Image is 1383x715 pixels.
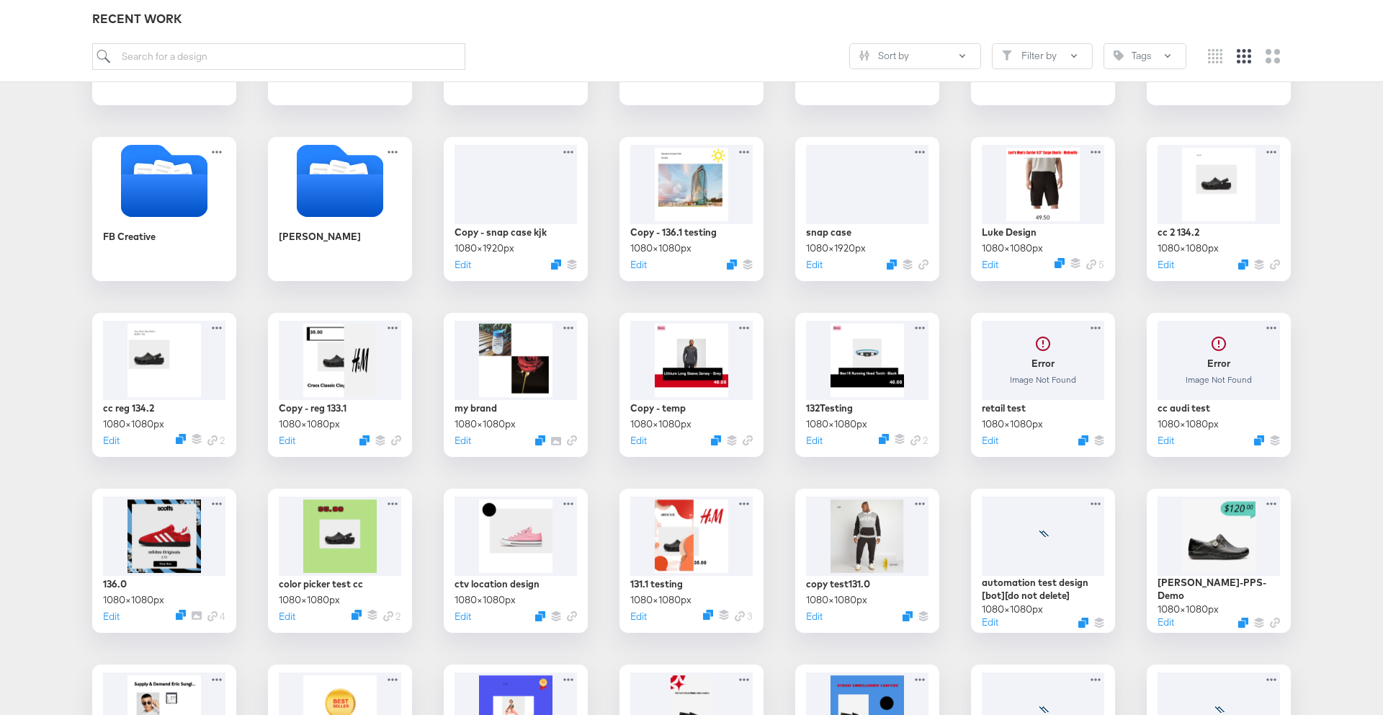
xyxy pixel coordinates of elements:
[444,489,588,633] div: ctv location design1080×1080pxEditDuplicate
[455,226,547,239] div: Copy - snap case kjk
[92,11,1291,27] div: RECENT WORK
[92,145,236,217] svg: Folder
[1158,434,1174,448] button: Edit
[455,417,516,431] div: 1080 × 1080 px
[103,417,164,431] div: 1080 × 1080 px
[176,434,186,444] svg: Duplicate
[711,435,721,445] svg: Duplicate
[1158,401,1210,415] div: cc audi test
[727,259,737,270] svg: Duplicate
[795,313,939,457] div: 132Testing1080×1080pxEditDuplicateLink 2
[1266,49,1280,63] svg: Large grid
[630,417,691,431] div: 1080 × 1080 px
[455,577,540,591] div: ctv location design
[1158,417,1219,431] div: 1080 × 1080 px
[630,258,647,272] button: Edit
[567,435,577,445] svg: Link
[103,434,120,448] button: Edit
[879,434,889,444] svg: Duplicate
[279,577,363,591] div: color picker test cc
[279,593,340,607] div: 1080 × 1080 px
[1158,603,1219,616] div: 1080 × 1080 px
[103,610,120,623] button: Edit
[619,489,764,633] div: 131.1 testing1080×1080pxEditDuplicateLink 3
[1147,137,1291,281] div: cc 2 134.21080×1080pxEditDuplicate
[455,258,471,272] button: Edit
[455,593,516,607] div: 1080 × 1080 px
[279,401,346,415] div: Copy - reg 133.1
[806,258,823,272] button: Edit
[806,401,853,415] div: 132Testing
[982,616,998,629] button: Edit
[535,611,545,621] svg: Duplicate
[383,610,401,623] div: 2
[806,610,823,623] button: Edit
[535,435,545,445] svg: Duplicate
[735,610,753,623] div: 3
[92,43,465,70] input: Search for a design
[455,241,514,255] div: 1080 × 1920 px
[992,43,1093,69] button: FilterFilter by
[743,435,753,445] svg: Link
[1237,49,1251,63] svg: Medium grid
[903,611,913,621] svg: Duplicate
[630,401,686,415] div: Copy - temp
[795,489,939,633] div: copy test131.01080×1080pxEditDuplicate
[982,258,998,272] button: Edit
[1238,618,1248,628] svg: Duplicate
[982,226,1037,239] div: Luke Design
[1208,49,1222,63] svg: Small grid
[982,401,1026,415] div: retail test
[630,610,647,623] button: Edit
[806,577,870,591] div: copy test131.0
[207,611,218,621] svg: Link
[444,137,588,281] div: Copy - snap case kjk1080×1920pxEditDuplicate
[630,593,691,607] div: 1080 × 1080 px
[806,417,867,431] div: 1080 × 1080 px
[551,259,561,270] svg: Duplicate
[971,489,1115,633] div: automation test design [bot][do not delete]1080×1080pxEditDuplicate
[971,313,1115,457] div: ErrorImage Not Foundretail test1080×1080pxEditDuplicate
[1055,258,1065,268] button: Duplicate
[910,434,928,448] div: 2
[103,593,164,607] div: 1080 × 1080 px
[1078,618,1088,628] svg: Duplicate
[1086,258,1104,272] div: 5
[630,577,683,591] div: 131.1 testing
[444,313,588,457] div: my brand1080×1080pxEditDuplicate
[455,434,471,448] button: Edit
[176,610,186,620] svg: Duplicate
[1158,576,1280,603] div: [PERSON_NAME]-PPS-Demo
[207,434,225,448] div: 2
[352,610,362,620] svg: Duplicate
[1147,489,1291,633] div: [PERSON_NAME]-PPS-Demo1080×1080pxEditDuplicate
[1002,50,1012,61] svg: Filter
[982,434,998,448] button: Edit
[383,611,393,621] svg: Link
[1158,241,1219,255] div: 1080 × 1080 px
[92,137,236,281] div: FB Creative
[619,137,764,281] div: Copy - 136.1 testing1080×1080pxEditDuplicate
[92,313,236,457] div: cc reg 134.21080×1080pxEditDuplicateLink 2
[1158,226,1199,239] div: cc 2 134.2
[630,226,717,239] div: Copy - 136.1 testing
[703,610,713,620] svg: Duplicate
[1078,435,1088,445] svg: Duplicate
[806,226,851,239] div: snap case
[806,241,866,255] div: 1080 × 1920 px
[279,610,295,623] button: Edit
[806,434,823,448] button: Edit
[455,401,497,415] div: my brand
[1158,616,1174,629] button: Edit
